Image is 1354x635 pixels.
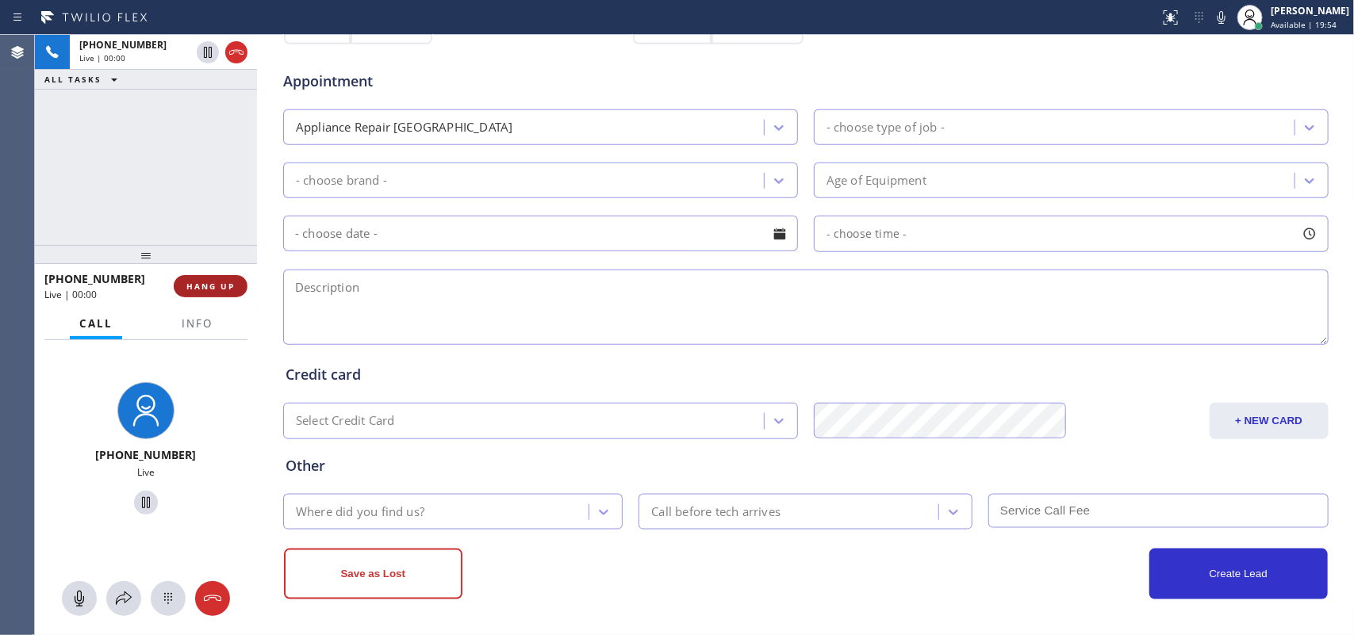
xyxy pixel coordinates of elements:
button: Mute [1210,6,1233,29]
span: [PHONE_NUMBER] [79,38,167,52]
div: Where did you find us? [296,503,424,521]
div: Age of Equipment [827,171,926,189]
button: Create Lead [1149,549,1328,599]
button: Hold Customer [197,41,219,63]
input: Service Call Fee [988,494,1329,528]
button: Info [172,308,222,339]
button: ALL TASKS [35,70,133,89]
div: [PERSON_NAME] [1271,4,1349,17]
span: Live | 00:00 [79,52,125,63]
span: Live | 00:00 [44,288,97,301]
span: Info [182,316,213,331]
div: - choose type of job - [827,118,945,136]
span: Appointment [283,71,630,92]
span: Live [137,465,155,479]
button: Call [70,308,122,339]
button: Hold Customer [134,491,158,515]
div: Select Credit Card [296,412,395,430]
button: HANG UP [174,275,247,297]
span: - choose time - [827,226,907,241]
input: - choose date - [283,216,798,251]
button: Hang up [225,41,247,63]
div: - choose brand - [296,171,387,189]
span: [PHONE_NUMBER] [96,447,197,462]
span: ALL TASKS [44,74,102,85]
button: Open dialpad [151,581,186,616]
div: Appliance Repair [GEOGRAPHIC_DATA] [296,118,513,136]
button: Mute [62,581,97,616]
div: Credit card [286,364,1326,385]
button: Hang up [195,581,230,616]
button: Save as Lost [284,549,462,599]
span: Available | 19:54 [1271,19,1337,30]
div: Other [286,455,1326,476]
span: HANG UP [186,281,235,292]
button: + NEW CARD [1210,403,1329,439]
button: Open directory [106,581,141,616]
span: Call [79,316,113,331]
div: Call before tech arrives [651,503,781,521]
span: [PHONE_NUMBER] [44,271,145,286]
